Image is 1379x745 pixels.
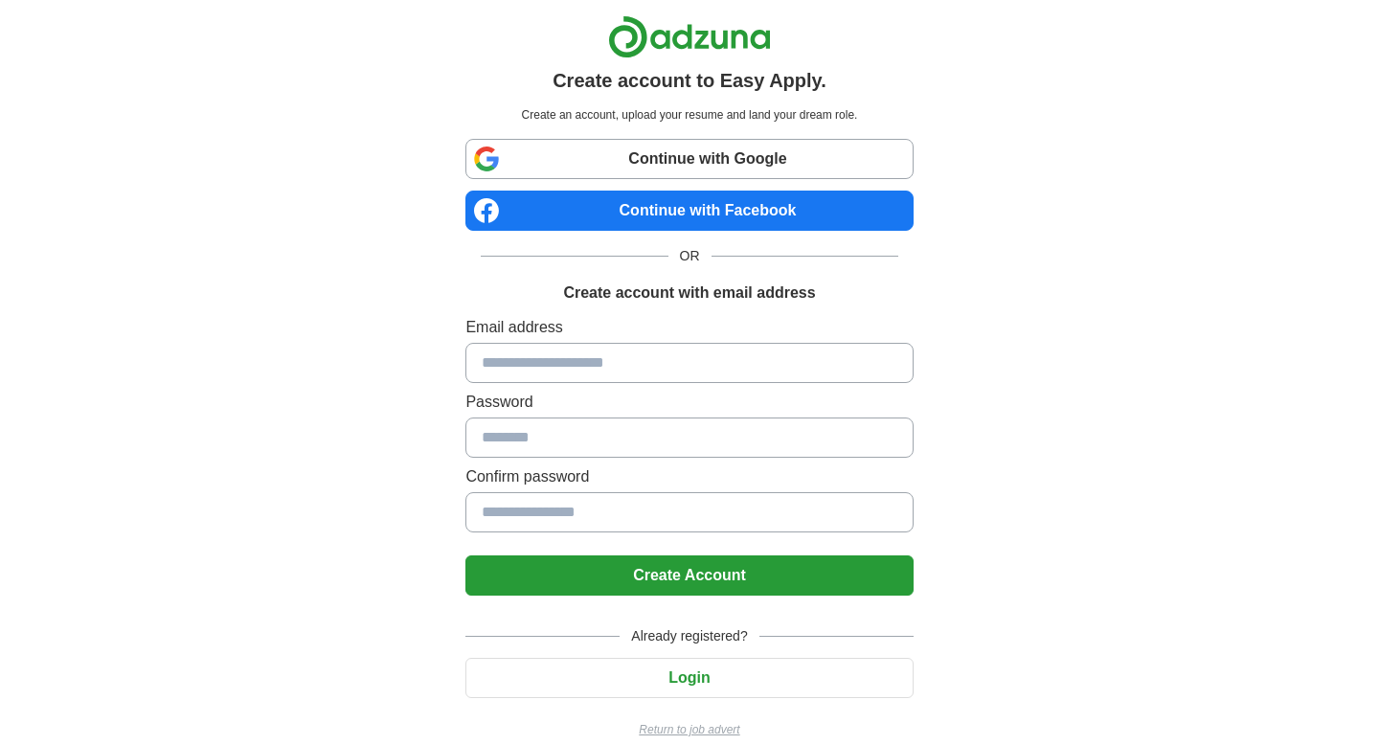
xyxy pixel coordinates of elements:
[465,465,913,488] label: Confirm password
[608,15,771,58] img: Adzuna logo
[465,139,913,179] a: Continue with Google
[465,669,913,686] a: Login
[465,555,913,596] button: Create Account
[668,246,712,266] span: OR
[465,191,913,231] a: Continue with Facebook
[465,658,913,698] button: Login
[553,66,826,95] h1: Create account to Easy Apply.
[563,282,815,305] h1: Create account with email address
[465,391,913,414] label: Password
[465,721,913,738] a: Return to job advert
[620,626,758,646] span: Already registered?
[469,106,909,124] p: Create an account, upload your resume and land your dream role.
[465,316,913,339] label: Email address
